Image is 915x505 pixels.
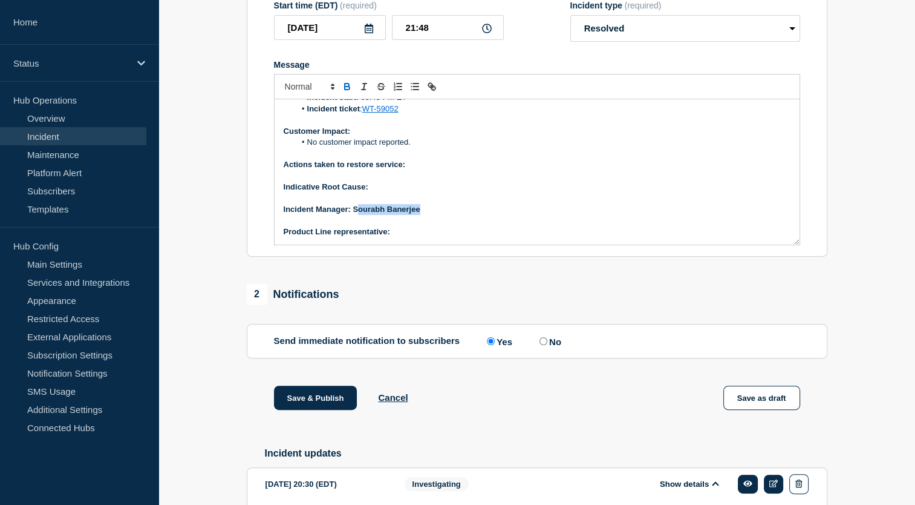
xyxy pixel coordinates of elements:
button: Toggle strikethrough text [373,79,389,94]
a: WT-59052 [362,104,399,113]
span: Font size [279,79,339,94]
button: Toggle bulleted list [406,79,423,94]
p: Send immediate notification to subscribers [274,335,460,347]
li: : [295,104,790,114]
label: No [536,335,561,347]
span: Investigating [405,477,469,491]
strong: Incident ticket [307,104,360,113]
div: Message [275,99,799,245]
strong: Actions taken to restore service: [284,160,406,169]
div: Start time (EDT) [274,1,504,10]
li: No customer impact reported. [295,137,790,148]
div: Notifications [247,284,339,305]
input: YYYY-MM-DD [274,15,386,40]
h2: Incident updates [265,448,827,459]
strong: Customer Impact: [284,127,351,136]
button: Save & Publish [274,386,357,410]
input: HH:MM [392,15,504,40]
input: Yes [487,337,495,345]
span: 2 [247,284,267,305]
div: Message [274,60,800,70]
label: Yes [484,335,512,347]
strong: Incident Manager: Sourabh Banerjee [284,205,420,214]
button: Show details [656,479,723,489]
div: Send immediate notification to subscribers [274,335,800,347]
button: Cancel [378,392,408,403]
strong: Indicative Root Cause: [284,182,368,191]
button: Toggle link [423,79,440,94]
select: Incident type [570,15,800,42]
button: Toggle ordered list [389,79,406,94]
button: Toggle bold text [339,79,356,94]
p: Status [13,58,129,68]
div: Incident type [570,1,800,10]
strong: Product Line representative: [284,227,390,236]
button: Save as draft [723,386,800,410]
input: No [539,337,547,345]
span: (required) [340,1,377,10]
div: [DATE] 20:30 (EDT) [265,474,386,494]
button: Toggle italic text [356,79,373,94]
span: (required) [625,1,662,10]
